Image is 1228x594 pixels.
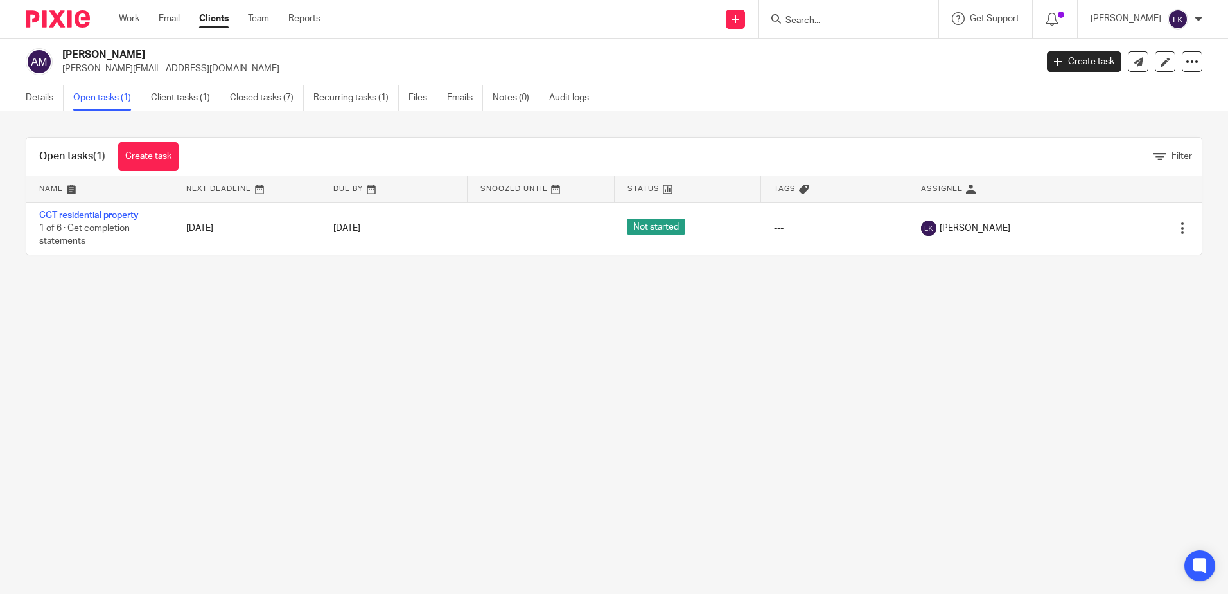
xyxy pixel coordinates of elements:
a: Emails [447,85,483,111]
h2: [PERSON_NAME] [62,48,834,62]
img: svg%3E [26,48,53,75]
a: Client tasks (1) [151,85,220,111]
p: [PERSON_NAME] [1091,12,1161,25]
h1: Open tasks [39,150,105,163]
a: Email [159,12,180,25]
div: --- [774,222,895,235]
a: Team [248,12,269,25]
a: Audit logs [549,85,599,111]
a: Recurring tasks (1) [313,85,399,111]
img: Pixie [26,10,90,28]
input: Search [784,15,900,27]
span: Get Support [970,14,1019,23]
a: Files [408,85,437,111]
td: [DATE] [173,202,320,255]
a: Open tasks (1) [73,85,141,111]
a: Reports [288,12,320,25]
span: 1 of 6 · Get completion statements [39,224,130,246]
span: Status [627,185,660,192]
a: Notes (0) [493,85,539,111]
span: Tags [774,185,796,192]
a: Clients [199,12,229,25]
span: [PERSON_NAME] [940,222,1010,235]
span: [DATE] [333,224,360,233]
a: Create task [1047,51,1121,72]
span: Snoozed Until [480,185,548,192]
span: Filter [1171,152,1192,161]
span: (1) [93,151,105,161]
p: [PERSON_NAME][EMAIL_ADDRESS][DOMAIN_NAME] [62,62,1028,75]
a: Closed tasks (7) [230,85,304,111]
span: Not started [627,219,685,235]
img: svg%3E [921,221,936,236]
a: Details [26,85,64,111]
img: svg%3E [1168,9,1188,30]
a: Create task [118,142,179,171]
a: CGT residential property [39,211,139,220]
a: Work [119,12,139,25]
